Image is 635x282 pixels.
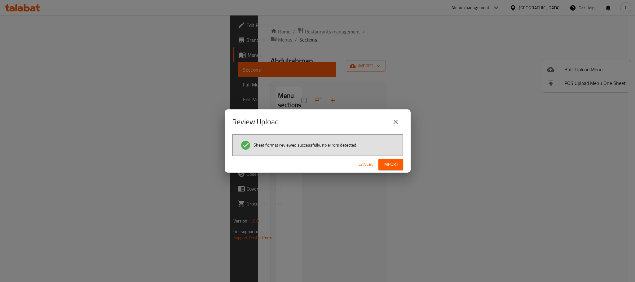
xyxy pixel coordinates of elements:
[383,161,398,168] span: Import
[388,114,403,129] button: close
[232,117,279,127] h2: Review Upload
[359,161,373,168] span: Cancel
[254,142,357,148] span: Sheet format reviewed successfully, no errors detected.
[378,159,403,170] button: Import
[356,159,376,170] button: Cancel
